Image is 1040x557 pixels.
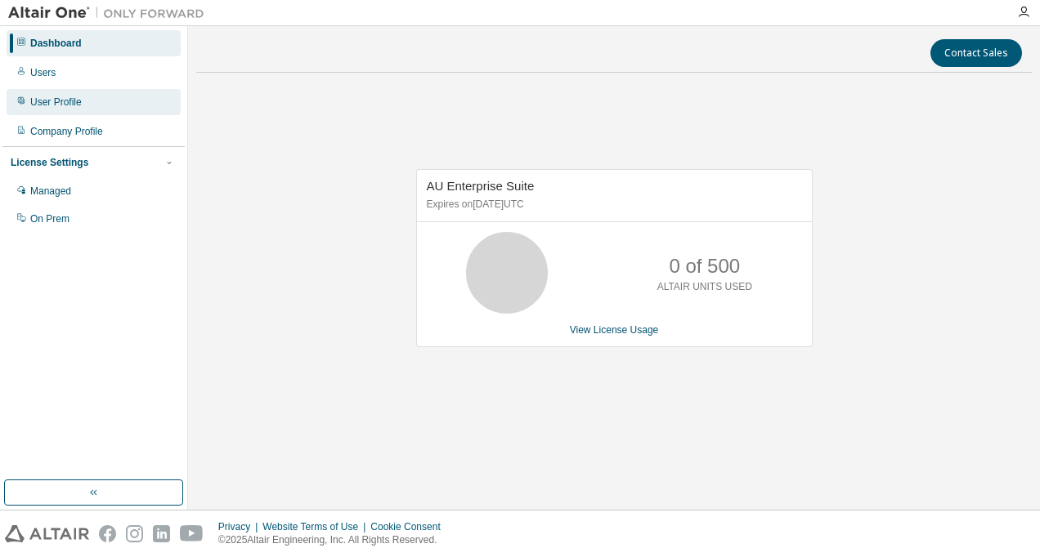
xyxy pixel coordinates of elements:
[153,525,170,542] img: linkedin.svg
[180,525,204,542] img: youtube.svg
[570,324,659,336] a: View License Usage
[30,125,103,138] div: Company Profile
[30,96,82,109] div: User Profile
[8,5,213,21] img: Altair One
[126,525,143,542] img: instagram.svg
[30,37,82,50] div: Dashboard
[11,156,88,169] div: License Settings
[427,198,798,212] p: Expires on [DATE] UTC
[30,212,69,225] div: On Prem
[669,252,740,280] p: 0 of 500
[99,525,116,542] img: facebook.svg
[5,525,89,542] img: altair_logo.svg
[427,179,535,193] span: AU Enterprise Suite
[930,39,1022,67] button: Contact Sales
[370,520,450,533] div: Cookie Consent
[218,533,451,547] p: © 2025 Altair Engineering, Inc. All Rights Reserved.
[262,520,370,533] div: Website Terms of Use
[30,66,56,79] div: Users
[30,185,71,198] div: Managed
[218,520,262,533] div: Privacy
[657,280,752,294] p: ALTAIR UNITS USED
